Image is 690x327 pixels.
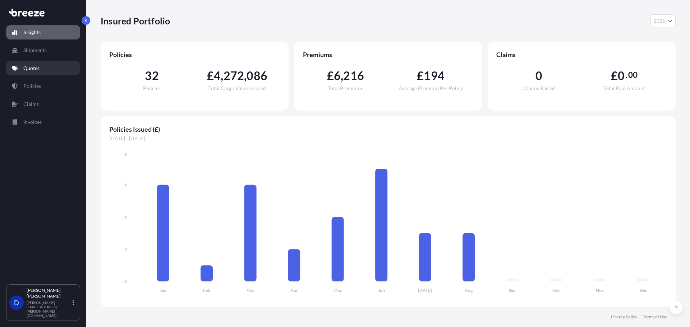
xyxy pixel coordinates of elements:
tspan: Mar [247,288,254,293]
span: £ [611,70,618,81]
tspan: [DATE] [418,288,432,293]
span: Policies [143,86,161,91]
tspan: Nov [596,288,604,293]
span: Total Cargo Value Insured [208,86,266,91]
span: 086 [247,70,267,81]
span: 00 [628,72,638,78]
tspan: 8 [124,151,127,157]
span: 2025 [654,17,665,24]
span: [DATE] - [DATE] [109,135,667,142]
a: Invoices [6,115,80,129]
span: £ [417,70,424,81]
a: Claims [6,97,80,111]
span: £ [207,70,214,81]
button: Year Selector [650,14,676,27]
tspan: Aug [465,288,473,293]
span: D [14,299,19,306]
a: Terms of Use [643,314,667,320]
a: Policies [6,79,80,93]
span: Policies [109,50,280,59]
tspan: Oct [552,288,560,293]
tspan: Apr [290,288,298,293]
span: Average Premium Per Policy [399,86,463,91]
tspan: Dec [640,288,647,293]
span: Total Premiums [328,86,363,91]
tspan: 4 [124,214,127,220]
tspan: 2 [124,247,127,252]
span: 216 [343,70,364,81]
span: 272 [224,70,244,81]
span: 6 [334,70,341,81]
p: Shipments [23,47,47,54]
span: . [626,72,627,78]
p: Insights [23,29,41,36]
span: Premiums [303,50,474,59]
p: [PERSON_NAME] [PERSON_NAME] [27,288,71,299]
tspan: May [333,288,342,293]
span: 0 [618,70,625,81]
p: Claims [23,101,39,108]
a: Privacy Policy [611,314,637,320]
span: Claims [496,50,667,59]
span: 4 [214,70,221,81]
p: Insured Portfolio [101,15,170,27]
span: 194 [424,70,445,81]
span: Claims Raised [524,86,555,91]
span: , [341,70,343,81]
tspan: Jun [378,288,385,293]
span: 0 [535,70,542,81]
tspan: Feb [203,288,210,293]
span: , [221,70,223,81]
span: Total Paid Amount [603,86,645,91]
tspan: 0 [124,279,127,284]
p: Quotes [23,65,40,72]
a: Insights [6,25,80,39]
span: 32 [145,70,158,81]
p: Invoices [23,118,42,126]
p: Policies [23,83,41,90]
span: Policies Issued (£) [109,125,667,134]
span: , [244,70,247,81]
p: [PERSON_NAME][EMAIL_ADDRESS][PERSON_NAME][DOMAIN_NAME] [27,300,71,318]
tspan: Sep [509,288,516,293]
a: Shipments [6,43,80,57]
tspan: 6 [124,182,127,187]
span: £ [327,70,334,81]
a: Quotes [6,61,80,75]
tspan: Jan [160,288,166,293]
